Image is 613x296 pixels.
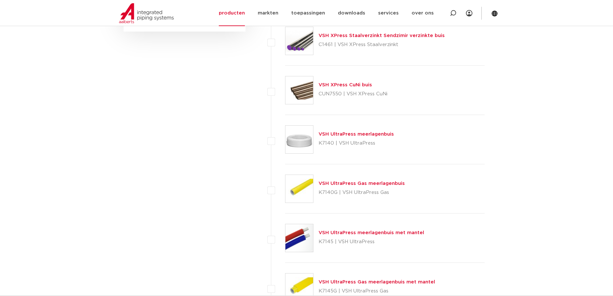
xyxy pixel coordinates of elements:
[319,280,435,284] a: VSH UltraPress Gas meerlagenbuis met mantel
[285,76,313,104] img: Thumbnail for VSH XPress CuNi buis
[319,138,394,148] p: K7140 | VSH UltraPress
[285,27,313,55] img: Thumbnail for VSH XPress Staalverzinkt Sendzimir verzinkte buis
[319,132,394,137] a: VSH UltraPress meerlagenbuis
[285,224,313,252] img: Thumbnail for VSH UltraPress meerlagenbuis met mantel
[319,237,424,247] p: K7145 | VSH UltraPress
[319,40,445,50] p: C1461 | VSH XPress Staalverzinkt
[319,33,445,38] a: VSH XPress Staalverzinkt Sendzimir verzinkte buis
[319,230,424,235] a: VSH UltraPress meerlagenbuis met mantel
[285,126,313,153] img: Thumbnail for VSH UltraPress meerlagenbuis
[319,89,387,99] p: CUN7550 | VSH XPress CuNi
[319,181,405,186] a: VSH UltraPress Gas meerlagenbuis
[285,175,313,203] img: Thumbnail for VSH UltraPress Gas meerlagenbuis
[319,187,405,198] p: K7140G | VSH UltraPress Gas
[319,82,372,87] a: VSH XPress CuNi buis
